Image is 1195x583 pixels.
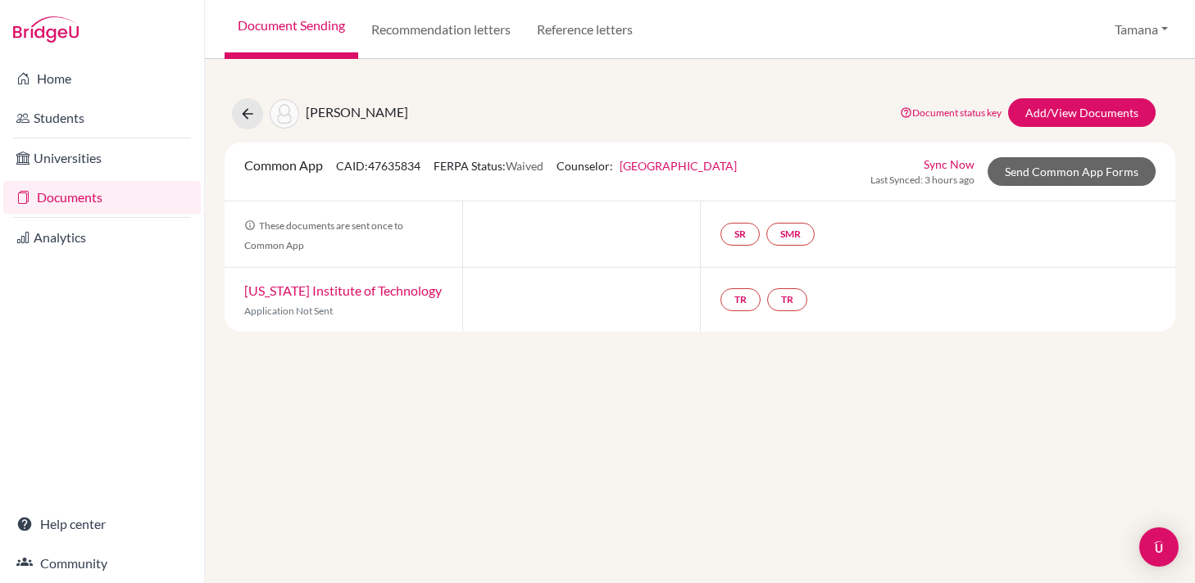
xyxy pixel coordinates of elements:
[720,223,760,246] a: SR
[870,173,975,188] span: Last Synced: 3 hours ago
[434,159,543,173] span: FERPA Status:
[1008,98,1156,127] a: Add/View Documents
[3,508,201,540] a: Help center
[3,181,201,214] a: Documents
[3,62,201,95] a: Home
[767,288,807,311] a: TR
[557,159,737,173] span: Counselor:
[3,221,201,254] a: Analytics
[1139,527,1179,567] div: Open Intercom Messenger
[720,288,761,311] a: TR
[900,106,1002,119] a: Document status key
[1107,14,1175,45] button: Tamana
[336,159,420,173] span: CAID: 47635834
[506,159,543,173] span: Waived
[3,142,201,174] a: Universities
[244,157,323,173] span: Common App
[244,305,333,317] span: Application Not Sent
[244,282,442,298] a: [US_STATE] Institute of Technology
[620,159,737,173] a: [GEOGRAPHIC_DATA]
[244,219,403,251] span: These documents are sent once to Common App
[988,157,1156,186] a: Send Common App Forms
[766,223,815,246] a: SMR
[3,102,201,134] a: Students
[13,16,79,43] img: Bridge-U
[3,547,201,580] a: Community
[924,156,975,173] a: Sync Now
[306,104,408,120] span: [PERSON_NAME]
